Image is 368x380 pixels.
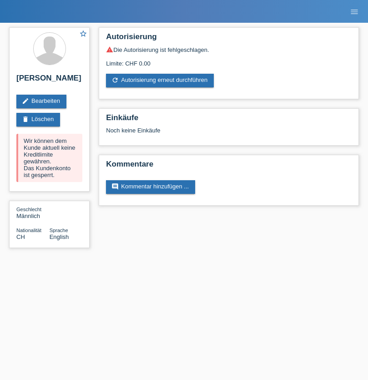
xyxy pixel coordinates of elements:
i: refresh [111,76,119,84]
i: menu [350,7,359,16]
span: English [50,233,69,240]
a: menu [345,9,363,14]
div: Wir können dem Kunde aktuell keine Kreditlimite gewähren. Das Kundenkonto ist gesperrt. [16,134,82,182]
a: deleteLöschen [16,113,60,127]
span: Schweiz [16,233,25,240]
div: Die Autorisierung ist fehlgeschlagen. [106,46,352,53]
h2: Autorisierung [106,32,352,46]
h2: Kommentare [106,160,352,173]
h2: [PERSON_NAME] [16,74,82,87]
a: star_border [79,30,87,39]
h2: Einkäufe [106,113,352,127]
a: editBearbeiten [16,95,66,108]
a: commentKommentar hinzufügen ... [106,180,195,194]
a: refreshAutorisierung erneut durchführen [106,74,214,87]
div: Limite: CHF 0.00 [106,53,352,67]
i: warning [106,46,113,53]
span: Sprache [50,228,68,233]
div: Männlich [16,206,50,219]
div: Noch keine Einkäufe [106,127,352,141]
span: Geschlecht [16,207,41,212]
i: star_border [79,30,87,38]
i: edit [22,97,29,105]
i: delete [22,116,29,123]
i: comment [111,183,119,190]
span: Nationalität [16,228,41,233]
